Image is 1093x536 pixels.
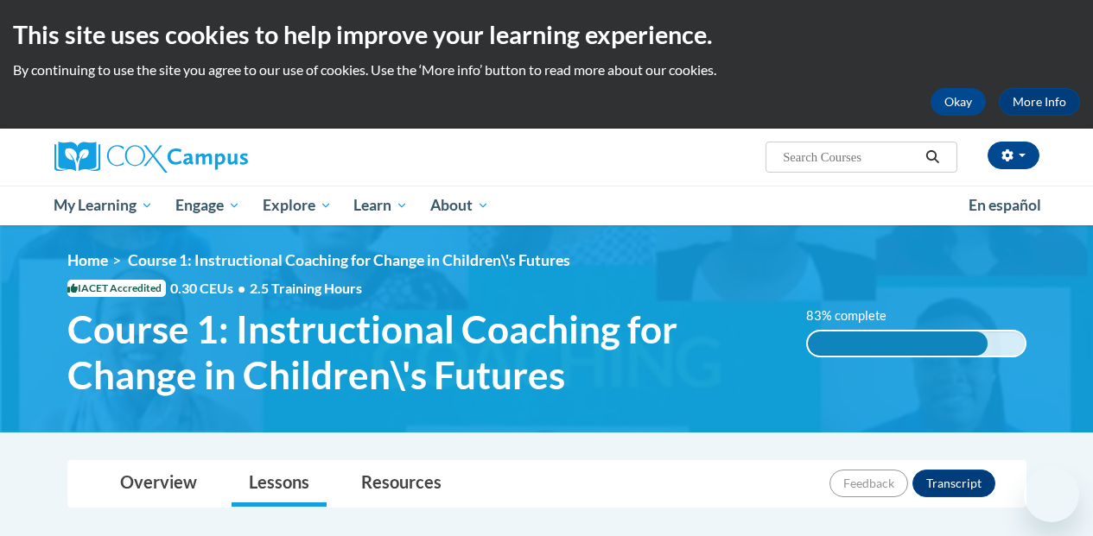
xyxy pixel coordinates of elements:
[344,461,459,507] a: Resources
[43,186,165,225] a: My Learning
[41,186,1052,225] div: Main menu
[263,195,332,216] span: Explore
[175,195,240,216] span: Engage
[919,147,945,167] button: Search
[430,195,489,216] span: About
[67,306,780,398] span: Course 1: Instructional Coaching for Change in Children\'s Futures
[164,186,251,225] a: Engage
[342,186,419,225] a: Learn
[1024,467,1079,522] iframe: Button to launch messaging window
[54,142,365,173] a: Cox Campus
[170,279,250,298] span: 0.30 CEUs
[829,470,908,497] button: Feedback
[969,196,1041,214] span: En español
[128,251,570,269] span: Course 1: Instructional Coaching for Change in Children\'s Futures
[931,88,986,116] button: Okay
[67,251,108,269] a: Home
[912,470,995,497] button: Transcript
[13,60,1080,79] p: By continuing to use the site you agree to our use of cookies. Use the ‘More info’ button to read...
[54,142,248,173] img: Cox Campus
[988,142,1039,169] button: Account Settings
[806,306,906,325] label: 83% complete
[13,17,1080,52] h2: This site uses cookies to help improve your learning experience.
[353,195,408,216] span: Learn
[957,187,1052,224] a: En español
[103,461,214,507] a: Overview
[54,195,153,216] span: My Learning
[808,331,988,356] div: 83% complete
[67,280,166,297] span: IACET Accredited
[251,186,343,225] a: Explore
[781,147,919,167] input: Search Courses
[419,186,500,225] a: About
[232,461,327,507] a: Lessons
[250,280,362,296] span: 2.5 Training Hours
[238,280,245,296] span: •
[999,88,1080,116] a: More Info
